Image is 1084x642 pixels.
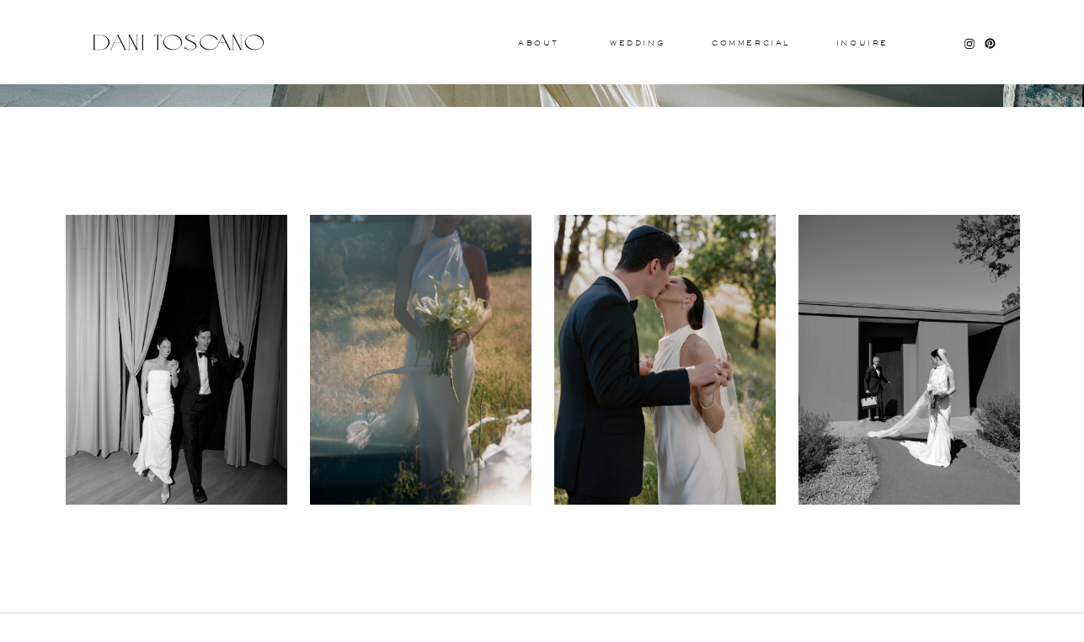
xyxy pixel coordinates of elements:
[712,40,789,46] a: commercial
[518,40,555,45] a: About
[836,40,889,48] a: Inquire
[610,40,665,45] a: wedding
